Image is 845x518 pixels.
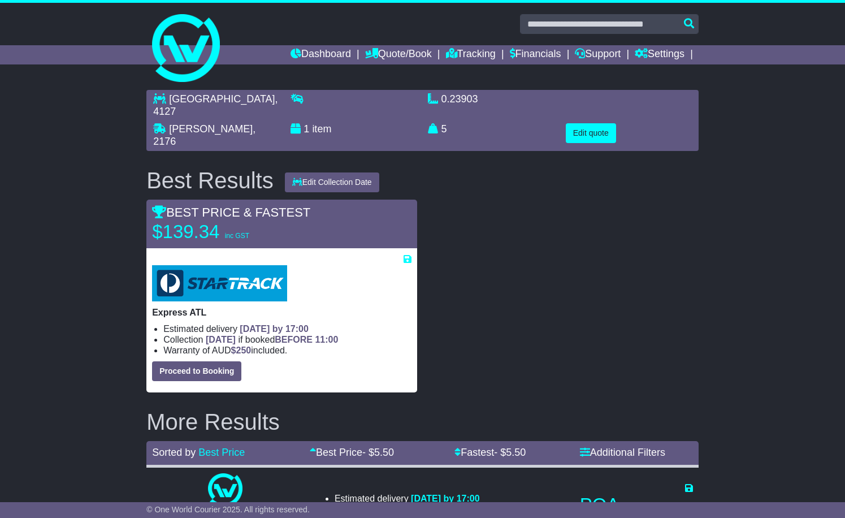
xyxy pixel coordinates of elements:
div: Best Results [141,168,279,193]
a: Financials [510,45,561,64]
a: Settings [635,45,684,64]
a: Tracking [446,45,496,64]
p: Express ATL [152,307,411,318]
span: [PERSON_NAME] [169,123,253,135]
a: Quote/Book [365,45,432,64]
span: [DATE] [206,335,236,344]
a: Best Price- $5.50 [310,447,394,458]
span: - $ [494,447,526,458]
span: 5.50 [506,447,526,458]
span: inc GST [225,232,249,240]
span: 11:00 [315,335,338,344]
span: [DATE] by 17:00 [411,494,480,503]
span: © One World Courier 2025. All rights reserved. [146,505,310,514]
button: Edit quote [566,123,616,143]
h2: More Results [146,409,699,434]
span: 5 [441,123,447,135]
img: One World Courier: Same Day Nationwide(quotes take 0.5-1 hour) [208,473,242,507]
li: Estimated delivery [163,323,411,334]
img: StarTrack: Express ATL [152,265,287,301]
a: Dashboard [291,45,351,64]
span: 250 [236,346,252,355]
span: - $ [362,447,394,458]
span: , 4127 [153,93,278,117]
li: Estimated delivery [335,493,480,504]
li: Collection [163,334,411,345]
span: BEST PRICE & FASTEST [152,205,310,219]
span: [DATE] by 17:00 [240,324,309,334]
a: Best Price [198,447,245,458]
span: , 2176 [153,123,255,147]
span: if booked [206,335,338,344]
span: item [312,123,331,135]
span: BEFORE [275,335,313,344]
span: 1 [304,123,309,135]
span: Sorted by [152,447,196,458]
span: [GEOGRAPHIC_DATA] [169,93,275,105]
p: $139.34 [152,221,293,243]
p: POA [580,494,693,516]
li: Warranty of AUD included. [163,345,411,356]
a: Fastest- $5.50 [454,447,526,458]
a: Additional Filters [580,447,665,458]
button: Edit Collection Date [285,172,379,192]
button: Proceed to Booking [152,361,241,381]
span: 0.23903 [441,93,478,105]
span: 5.50 [374,447,394,458]
span: $ [231,346,252,355]
a: Support [575,45,621,64]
